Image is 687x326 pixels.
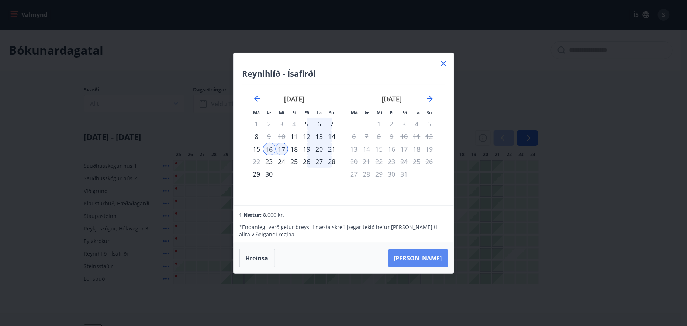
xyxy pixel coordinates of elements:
td: Not available. þriðjudagur, 28. október 2025 [360,168,373,180]
div: Aðeins útritun í boði [251,155,263,168]
td: Not available. miðvikudagur, 8. október 2025 [373,130,386,143]
td: Choose föstudagur, 5. september 2025 as your check-in date. It’s available. [301,118,313,130]
h4: Reynihlíð - Ísafirði [242,68,445,79]
div: 29 [251,168,263,180]
div: 18 [288,143,301,155]
div: Aðeins útritun í boði [373,118,386,130]
td: Not available. miðvikudagur, 3. september 2025 [276,118,288,130]
small: Mi [279,110,284,115]
td: Not available. sunnudagur, 12. október 2025 [423,130,436,143]
div: 7 [326,118,338,130]
td: Not available. föstudagur, 10. október 2025 [398,130,411,143]
td: Not available. sunnudagur, 19. október 2025 [423,143,436,155]
div: 17 [276,143,288,155]
small: La [415,110,420,115]
div: 24 [276,155,288,168]
small: Má [253,110,260,115]
small: Þr [267,110,272,115]
td: Not available. laugardagur, 11. október 2025 [411,130,423,143]
div: Move forward to switch to the next month. [425,94,434,103]
td: Selected as start date. þriðjudagur, 16. september 2025 [263,143,276,155]
td: Not available. mánudagur, 13. október 2025 [348,143,360,155]
td: Choose þriðjudagur, 23. september 2025 as your check-in date. It’s available. [263,155,276,168]
td: Choose laugardagur, 6. september 2025 as your check-in date. It’s available. [313,118,326,130]
small: Su [329,110,335,115]
div: 27 [313,155,326,168]
small: Fö [304,110,309,115]
span: 1 Nætur: [239,211,262,218]
td: Not available. laugardagur, 4. október 2025 [411,118,423,130]
small: Fi [293,110,296,115]
td: Not available. mánudagur, 6. október 2025 [348,130,360,143]
div: 15 [251,143,263,155]
div: 25 [288,155,301,168]
div: Aðeins innritun í boði [301,118,313,130]
div: 26 [301,155,313,168]
div: 19 [301,143,313,155]
div: 21 [326,143,338,155]
td: Choose mánudagur, 8. september 2025 as your check-in date. It’s available. [251,130,263,143]
td: Choose mánudagur, 22. september 2025 as your check-in date. It’s available. [251,155,263,168]
td: Not available. miðvikudagur, 10. september 2025 [276,130,288,143]
div: 6 [313,118,326,130]
td: Not available. mánudagur, 20. október 2025 [348,155,360,168]
td: Choose sunnudagur, 7. september 2025 as your check-in date. It’s available. [326,118,338,130]
td: Not available. sunnudagur, 26. október 2025 [423,155,436,168]
td: Not available. þriðjudagur, 7. október 2025 [360,130,373,143]
div: 20 [313,143,326,155]
td: Not available. fimmtudagur, 30. október 2025 [386,168,398,180]
button: Hreinsa [239,249,275,267]
strong: [DATE] [284,94,304,103]
small: Þr [365,110,369,115]
td: Not available. föstudagur, 17. október 2025 [398,143,411,155]
td: Selected as end date. miðvikudagur, 17. september 2025 [276,143,288,155]
td: Not available. miðvikudagur, 29. október 2025 [373,168,386,180]
small: Mi [377,110,382,115]
td: Choose miðvikudagur, 1. október 2025 as your check-in date. It’s available. [373,118,386,130]
td: Choose föstudagur, 19. september 2025 as your check-in date. It’s available. [301,143,313,155]
div: 13 [313,130,326,143]
td: Not available. föstudagur, 3. október 2025 [398,118,411,130]
span: 8.000 kr. [263,211,284,218]
td: Choose föstudagur, 12. september 2025 as your check-in date. It’s available. [301,130,313,143]
td: Choose laugardagur, 13. september 2025 as your check-in date. It’s available. [313,130,326,143]
td: Not available. laugardagur, 25. október 2025 [411,155,423,168]
div: 28 [326,155,338,168]
div: 16 [263,143,276,155]
div: Move backward to switch to the previous month. [253,94,262,103]
td: Not available. fimmtudagur, 23. október 2025 [386,155,398,168]
small: Má [351,110,358,115]
small: Fö [402,110,407,115]
div: Aðeins útritun í boði [263,130,276,143]
td: Choose sunnudagur, 14. september 2025 as your check-in date. It’s available. [326,130,338,143]
td: Choose sunnudagur, 28. september 2025 as your check-in date. It’s available. [326,155,338,168]
td: Not available. mánudagur, 1. september 2025 [251,118,263,130]
small: Su [427,110,432,115]
button: [PERSON_NAME] [388,249,448,267]
td: Choose laugardagur, 27. september 2025 as your check-in date. It’s available. [313,155,326,168]
div: 30 [263,168,276,180]
td: Choose sunnudagur, 21. september 2025 as your check-in date. It’s available. [326,143,338,155]
td: Choose mánudagur, 15. september 2025 as your check-in date. It’s available. [251,143,263,155]
td: Not available. þriðjudagur, 2. september 2025 [263,118,276,130]
div: 12 [301,130,313,143]
td: Choose föstudagur, 26. september 2025 as your check-in date. It’s available. [301,155,313,168]
td: Not available. föstudagur, 24. október 2025 [398,155,411,168]
td: Not available. mánudagur, 27. október 2025 [348,168,360,180]
td: Not available. þriðjudagur, 14. október 2025 [360,143,373,155]
td: Not available. fimmtudagur, 9. október 2025 [386,130,398,143]
div: Aðeins innritun í boði [263,155,276,168]
td: Not available. sunnudagur, 5. október 2025 [423,118,436,130]
td: Not available. fimmtudagur, 16. október 2025 [386,143,398,155]
div: 14 [326,130,338,143]
td: Choose miðvikudagur, 24. september 2025 as your check-in date. It’s available. [276,155,288,168]
td: Choose fimmtudagur, 18. september 2025 as your check-in date. It’s available. [288,143,301,155]
td: Choose þriðjudagur, 30. september 2025 as your check-in date. It’s available. [263,168,276,180]
td: Not available. laugardagur, 18. október 2025 [411,143,423,155]
strong: [DATE] [382,94,402,103]
td: Not available. fimmtudagur, 2. október 2025 [386,118,398,130]
td: Choose þriðjudagur, 9. september 2025 as your check-in date. It’s available. [263,130,276,143]
div: Calendar [242,85,445,197]
td: Not available. fimmtudagur, 4. september 2025 [288,118,301,130]
td: Not available. þriðjudagur, 21. október 2025 [360,155,373,168]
